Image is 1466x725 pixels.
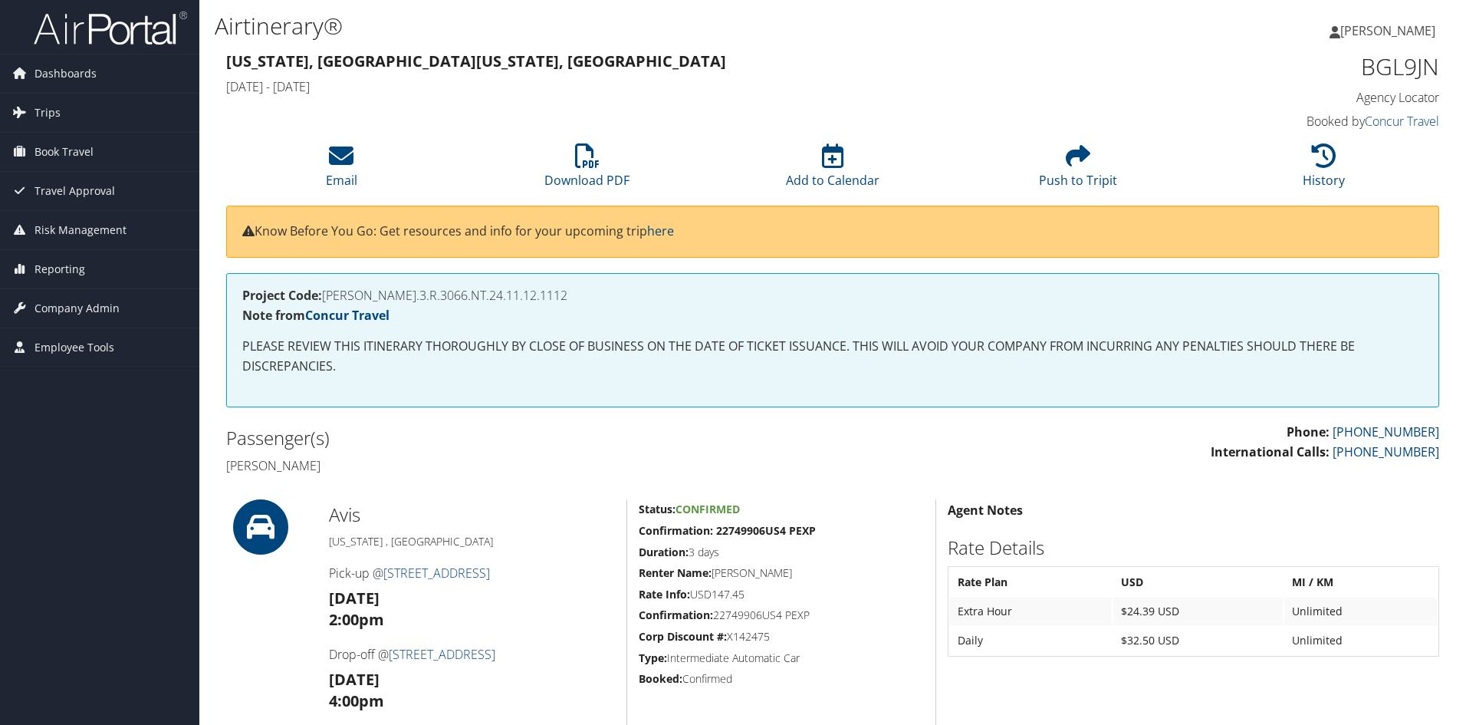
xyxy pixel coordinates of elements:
strong: Project Code: [242,287,322,304]
strong: Type: [639,651,667,665]
strong: Rate Info: [639,587,690,601]
strong: Duration: [639,545,689,559]
span: Dashboards [35,54,97,93]
h1: Airtinerary® [215,10,1039,42]
p: Know Before You Go: Get resources and info for your upcoming trip [242,222,1423,242]
span: [PERSON_NAME] [1340,22,1435,39]
p: PLEASE REVIEW THIS ITINERARY THOROUGHLY BY CLOSE OF BUSINESS ON THE DATE OF TICKET ISSUANCE. THIS... [242,337,1423,376]
h5: USD147.45 [639,587,924,602]
td: Daily [950,627,1111,654]
strong: Status: [639,502,675,516]
a: Email [326,152,357,189]
td: $32.50 USD [1113,627,1284,654]
h4: Booked by [1153,113,1439,130]
span: Employee Tools [35,328,114,367]
h4: [DATE] - [DATE] [226,78,1130,95]
strong: Corp Discount #: [639,629,727,644]
h4: [PERSON_NAME] [226,457,821,474]
span: Confirmed [675,502,740,516]
strong: Renter Name: [639,565,712,580]
strong: [DATE] [329,588,380,608]
a: [PHONE_NUMBER] [1333,423,1439,440]
th: MI / KM [1284,568,1437,596]
a: Download PDF [544,152,629,189]
span: Risk Management [35,211,127,249]
span: Reporting [35,250,85,288]
th: Rate Plan [950,568,1111,596]
a: here [647,222,674,239]
strong: Confirmation: 22749906US4 PEXP [639,523,816,538]
h4: [PERSON_NAME].3.R.3066.NT.24.11.12.1112 [242,289,1423,302]
td: Unlimited [1284,598,1437,625]
h5: X142475 [639,629,924,644]
h4: Drop-off @ [329,646,615,663]
h1: BGL9JN [1153,51,1439,83]
strong: 2:00pm [329,609,384,630]
span: Travel Approval [35,172,115,210]
span: Trips [35,94,61,132]
strong: Phone: [1287,423,1330,440]
a: Add to Calendar [786,152,879,189]
a: [STREET_ADDRESS] [383,565,490,582]
a: History [1303,152,1345,189]
strong: Agent Notes [948,502,1023,519]
h5: Confirmed [639,671,924,687]
td: Extra Hour [950,598,1111,625]
h2: Avis [329,502,615,528]
a: [PHONE_NUMBER] [1333,443,1439,460]
h5: [PERSON_NAME] [639,565,924,581]
td: Unlimited [1284,627,1437,654]
h2: Passenger(s) [226,425,821,451]
strong: Note from [242,307,390,324]
img: airportal-logo.png [34,10,187,46]
strong: [US_STATE], [GEOGRAPHIC_DATA] [US_STATE], [GEOGRAPHIC_DATA] [226,51,726,71]
strong: 4:00pm [329,690,384,711]
h2: Rate Details [948,535,1439,561]
th: USD [1113,568,1284,596]
span: Company Admin [35,289,120,328]
strong: Confirmation: [639,608,713,622]
a: Concur Travel [1365,113,1439,130]
h5: 22749906US4 PEXP [639,608,924,623]
td: $24.39 USD [1113,598,1284,625]
strong: [DATE] [329,669,380,690]
a: [STREET_ADDRESS] [389,646,495,663]
strong: Booked: [639,671,682,686]
h4: Pick-up @ [329,565,615,582]
a: Push to Tripit [1039,152,1117,189]
a: Concur Travel [305,307,390,324]
h5: 3 days [639,545,924,560]
span: Book Travel [35,133,94,171]
strong: International Calls: [1211,443,1330,460]
h5: Intermediate Automatic Car [639,651,924,666]
a: [PERSON_NAME] [1330,8,1451,54]
h5: [US_STATE] , [GEOGRAPHIC_DATA] [329,534,615,549]
h4: Agency Locator [1153,89,1439,106]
